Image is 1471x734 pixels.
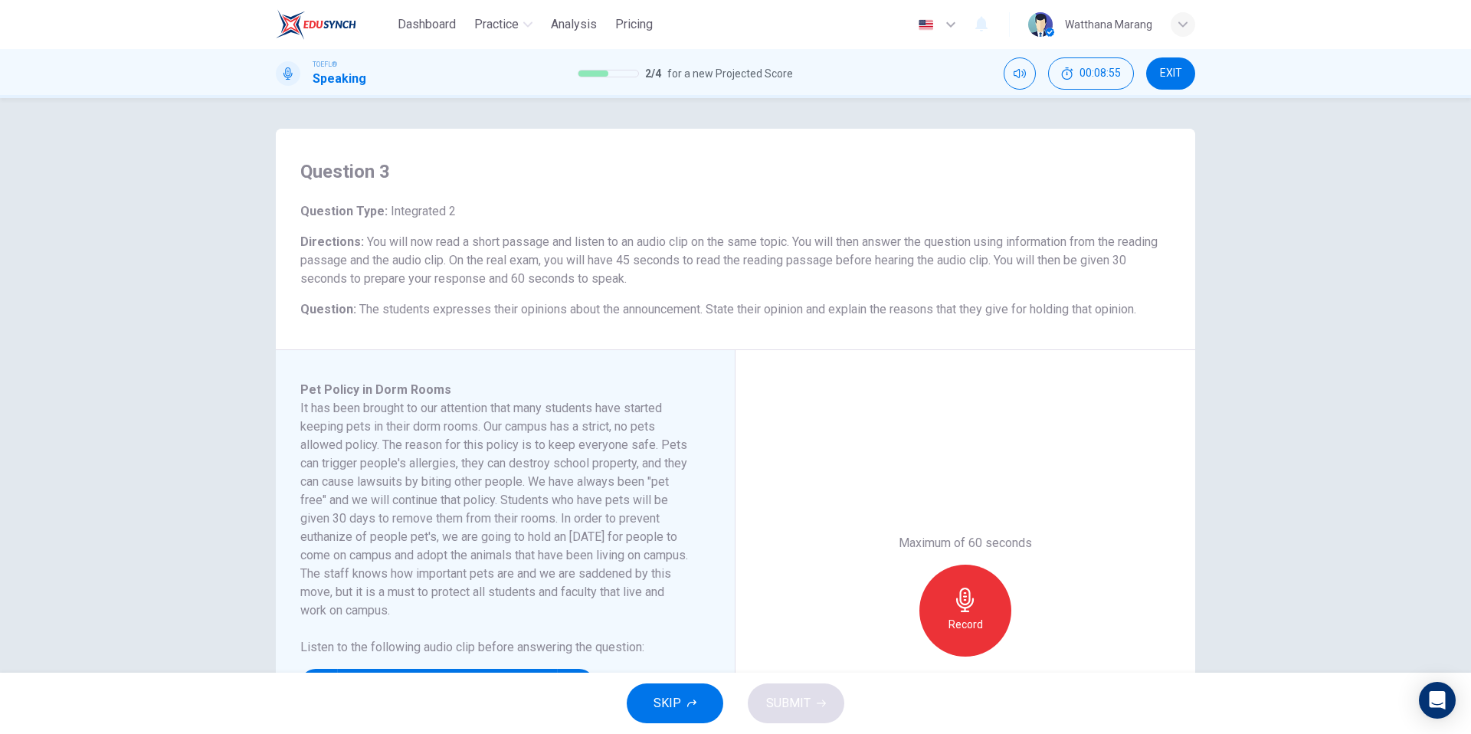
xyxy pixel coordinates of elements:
span: SKIP [654,693,681,714]
h6: Question : [300,300,1171,319]
span: 2 / 4 [645,64,661,83]
span: Analysis [551,15,597,34]
span: EXIT [1160,67,1182,80]
div: Mute [1004,57,1036,90]
button: Practice [468,11,539,38]
img: en [916,19,935,31]
div: Open Intercom Messenger [1419,682,1456,719]
span: Practice [474,15,519,34]
span: The students expresses their opinions about the announcement. State their opinion and explain the... [359,302,1136,316]
span: Integrated 2 [388,204,456,218]
h6: Listen to the following audio clip before answering the question : [300,638,692,657]
span: TOEFL® [313,59,337,70]
span: Pricing [615,15,653,34]
h6: Question Type : [300,202,1171,221]
button: SKIP [627,683,723,723]
button: Pricing [609,11,659,38]
button: Record [919,565,1011,657]
span: Dashboard [398,15,456,34]
h4: Question 3 [300,159,1171,184]
span: You will now read a short passage and listen to an audio clip on the same topic. You will then an... [300,234,1158,286]
img: EduSynch logo [276,9,356,40]
h6: Directions : [300,233,1171,288]
span: 00m 45s [503,669,557,700]
h1: Speaking [313,70,366,88]
h6: Maximum of 60 seconds [899,534,1032,552]
h6: It has been brought to our attention that many students have started keeping pets in their dorm r... [300,399,692,620]
h6: 0/60s [949,669,982,687]
a: EduSynch logo [276,9,392,40]
div: Watthana Marang [1065,15,1152,34]
button: EXIT [1146,57,1195,90]
div: Hide [1048,57,1134,90]
span: 00:08:55 [1079,67,1121,80]
span: Pet Policy in Dorm Rooms [300,382,451,397]
h6: Record [948,615,983,634]
button: Analysis [545,11,603,38]
img: Profile picture [1028,12,1053,37]
span: for a new Projected Score [667,64,793,83]
button: 00:08:55 [1048,57,1134,90]
button: Dashboard [392,11,462,38]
